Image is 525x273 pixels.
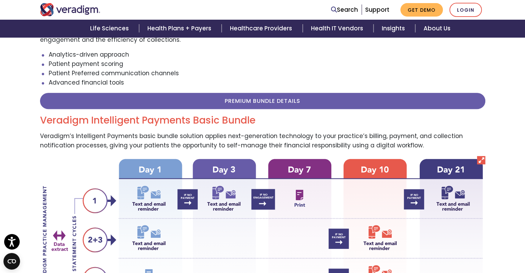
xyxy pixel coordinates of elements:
[3,253,20,270] button: Open CMP widget
[303,20,373,37] a: Health IT Vendors
[400,3,443,17] a: Get Demo
[40,131,485,150] p: Veradigm’s Intelligent Payments basic bundle solution applies next-generation technology to your ...
[40,115,485,126] h2: Veradigm Intelligent Payments Basic Bundle
[40,3,100,16] img: Veradigm logo
[49,69,485,78] li: Patient Preferred communication channels
[373,20,415,37] a: Insights
[222,20,302,37] a: Healthcare Providers
[40,93,485,109] a: PREMIUM BUNDLE DETAILS
[331,5,358,14] a: Search
[49,59,485,69] li: Patient payment scoring
[365,6,389,14] a: Support
[415,20,459,37] a: About Us
[139,20,222,37] a: Health Plans + Payers
[82,20,139,37] a: Life Sciences
[449,3,482,17] a: Login
[49,50,485,59] li: Analytics-driven approach
[49,78,485,87] li: Advanced financial tools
